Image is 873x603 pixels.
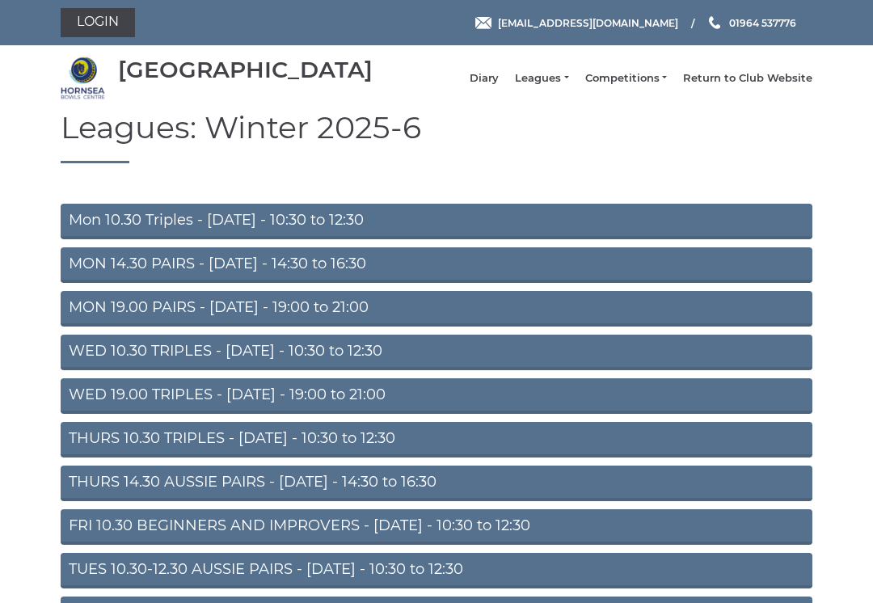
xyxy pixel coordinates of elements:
[706,15,796,31] a: Phone us 01964 537776
[729,16,796,28] span: 01964 537776
[61,378,812,414] a: WED 19.00 TRIPLES - [DATE] - 19:00 to 21:00
[61,111,812,163] h1: Leagues: Winter 2025-6
[61,553,812,588] a: TUES 10.30-12.30 AUSSIE PAIRS - [DATE] - 10:30 to 12:30
[475,17,491,29] img: Email
[515,71,568,86] a: Leagues
[61,56,105,100] img: Hornsea Bowls Centre
[470,71,499,86] a: Diary
[61,335,812,370] a: WED 10.30 TRIPLES - [DATE] - 10:30 to 12:30
[61,247,812,283] a: MON 14.30 PAIRS - [DATE] - 14:30 to 16:30
[118,57,373,82] div: [GEOGRAPHIC_DATA]
[61,422,812,458] a: THURS 10.30 TRIPLES - [DATE] - 10:30 to 12:30
[61,509,812,545] a: FRI 10.30 BEGINNERS AND IMPROVERS - [DATE] - 10:30 to 12:30
[585,71,667,86] a: Competitions
[709,16,720,29] img: Phone us
[498,16,678,28] span: [EMAIL_ADDRESS][DOMAIN_NAME]
[61,8,135,37] a: Login
[61,466,812,501] a: THURS 14.30 AUSSIE PAIRS - [DATE] - 14:30 to 16:30
[61,204,812,239] a: Mon 10.30 Triples - [DATE] - 10:30 to 12:30
[475,15,678,31] a: Email [EMAIL_ADDRESS][DOMAIN_NAME]
[683,71,812,86] a: Return to Club Website
[61,291,812,327] a: MON 19.00 PAIRS - [DATE] - 19:00 to 21:00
